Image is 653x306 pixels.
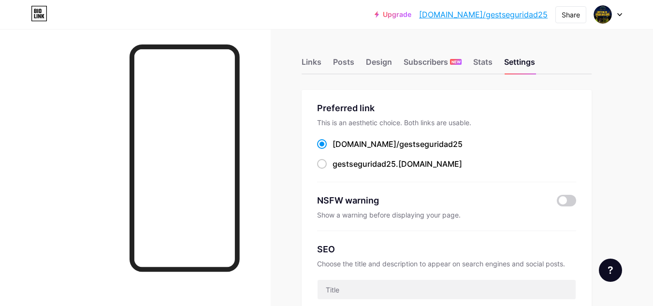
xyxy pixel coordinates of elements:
div: Subscribers [404,56,462,73]
a: Upgrade [375,11,411,18]
div: Posts [333,56,354,73]
div: Preferred link [317,102,576,115]
div: NSFW warning [317,194,543,207]
span: NEW [451,59,461,65]
div: Show a warning before displaying your page. [317,211,576,219]
div: Links [302,56,321,73]
div: [DOMAIN_NAME]/ [333,138,463,150]
div: Stats [473,56,493,73]
div: SEO [317,243,576,256]
div: Choose the title and description to appear on search engines and social posts. [317,260,576,268]
div: .[DOMAIN_NAME] [333,158,462,170]
input: Title [318,280,576,299]
div: This is an aesthetic choice. Both links are usable. [317,118,576,127]
div: Design [366,56,392,73]
div: Share [562,10,580,20]
span: gestseguridad25 [399,139,463,149]
div: Settings [504,56,535,73]
a: [DOMAIN_NAME]/gestseguridad25 [419,9,548,20]
span: gestseguridad25 [333,159,396,169]
img: Jennifer Ramirez [594,5,612,24]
